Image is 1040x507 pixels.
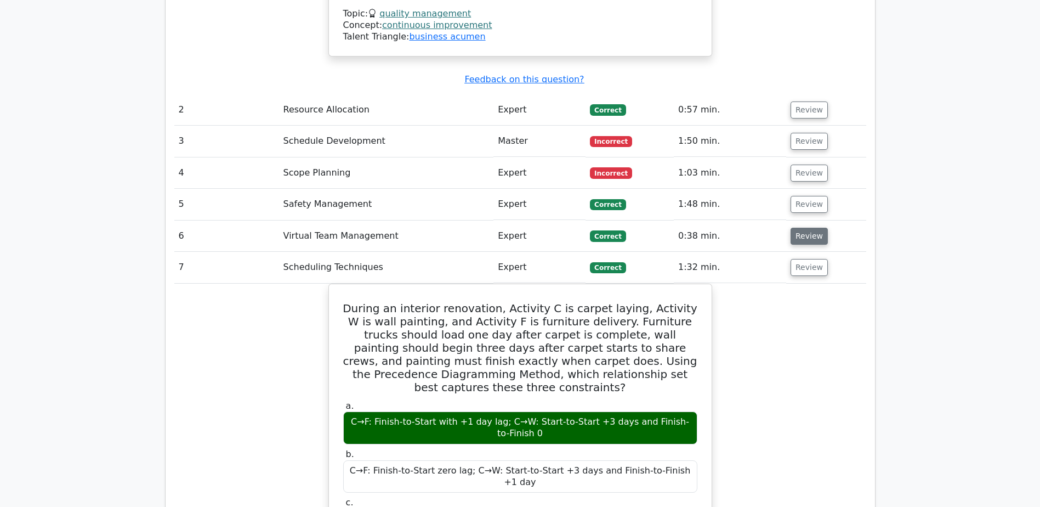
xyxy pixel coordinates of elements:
td: 1:03 min. [674,157,786,189]
td: Expert [493,189,586,220]
td: Expert [493,221,586,252]
button: Review [791,228,828,245]
button: Review [791,259,828,276]
div: C→F: Finish-to-Start with +1 day lag; C→W: Start-to-Start +3 days and Finish-to-Finish 0 [343,412,697,444]
a: Feedback on this question? [464,74,584,84]
button: Review [791,102,828,119]
td: Expert [493,252,586,283]
span: Correct [590,230,626,241]
button: Review [791,165,828,182]
td: 4 [174,157,279,189]
a: quality management [379,8,471,19]
div: Topic: [343,8,697,20]
div: C→F: Finish-to-Start zero lag; C→W: Start-to-Start +3 days and Finish-to-Finish +1 day [343,460,697,493]
td: 1:48 min. [674,189,786,220]
span: Correct [590,262,626,273]
div: Concept: [343,20,697,31]
span: a. [346,401,354,411]
td: Virtual Team Management [279,221,494,252]
td: 2 [174,94,279,126]
td: Safety Management [279,189,494,220]
h5: During an interior renovation, Activity C is carpet laying, Activity W is wall painting, and Acti... [342,302,698,394]
td: Scope Planning [279,157,494,189]
div: Talent Triangle: [343,8,697,42]
a: continuous improvement [382,20,492,30]
span: b. [346,449,354,459]
button: Review [791,196,828,213]
td: Resource Allocation [279,94,494,126]
span: Correct [590,199,626,210]
span: Incorrect [590,136,632,147]
span: Correct [590,104,626,115]
td: 3 [174,126,279,157]
a: business acumen [409,31,485,42]
td: 7 [174,252,279,283]
td: Scheduling Techniques [279,252,494,283]
td: 1:32 min. [674,252,786,283]
td: 0:38 min. [674,221,786,252]
td: 1:50 min. [674,126,786,157]
td: 5 [174,189,279,220]
td: Schedule Development [279,126,494,157]
span: Incorrect [590,167,632,178]
td: Expert [493,94,586,126]
td: 0:57 min. [674,94,786,126]
td: Expert [493,157,586,189]
button: Review [791,133,828,150]
td: 6 [174,221,279,252]
td: Master [493,126,586,157]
